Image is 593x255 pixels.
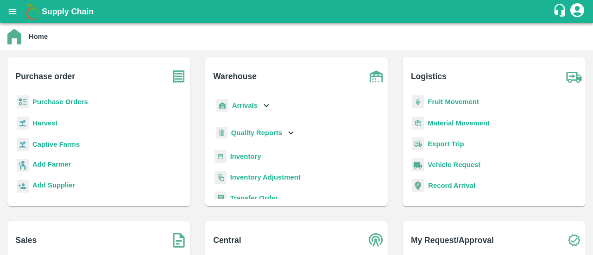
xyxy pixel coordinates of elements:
img: supplier [17,180,29,193]
img: check [562,229,586,252]
b: My Request/Approval [411,234,494,247]
img: farmer [17,159,29,172]
img: delivery [412,137,424,151]
a: Material Movement [428,119,490,127]
img: harvest [17,137,29,151]
img: home [7,29,21,44]
a: Fruit Movement [428,98,479,106]
div: Quality Reports [214,124,296,143]
img: vehicle [412,158,424,172]
div: customer-support [553,3,569,20]
b: Logistics [411,70,447,83]
a: Add Farmer [32,159,71,172]
a: Vehicle Request [428,161,480,168]
div: Arrivals [214,95,272,116]
img: material [412,116,424,130]
b: Quality Reports [231,129,283,137]
b: Arrivals [232,102,258,109]
b: Central [213,234,241,247]
img: whArrival [216,99,228,112]
img: inventory [214,171,227,184]
b: Warehouse [213,70,257,83]
a: Transfer Order [230,194,278,202]
img: whTransfer [214,192,227,205]
b: Sales [16,234,37,247]
b: Add Farmer [32,161,71,168]
img: purchase [167,65,190,88]
button: open drawer [2,1,23,22]
b: Purchase order [16,70,75,83]
b: Home [29,33,48,40]
a: Harvest [32,119,57,127]
img: truck [562,65,586,88]
b: Supply Chain [42,7,94,16]
a: Inventory Adjustment [230,174,301,181]
img: warehouse [365,65,388,88]
a: Inventory [230,153,261,160]
b: Add Supplier [32,181,75,189]
img: whInventory [214,150,227,163]
a: Record Arrival [428,182,475,189]
img: qualityReport [216,127,227,139]
div: account of current user [569,2,586,21]
img: central [365,229,388,252]
img: soSales [167,229,190,252]
a: Export Trip [428,140,464,148]
a: Purchase Orders [32,98,88,106]
a: Add Supplier [32,180,75,193]
img: reciept [17,95,29,109]
img: fruit [412,95,424,109]
a: Supply Chain [42,5,553,18]
img: logo [23,2,42,21]
img: recordArrival [412,179,424,192]
a: Captive Farms [32,141,80,148]
img: harvest [17,116,29,130]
